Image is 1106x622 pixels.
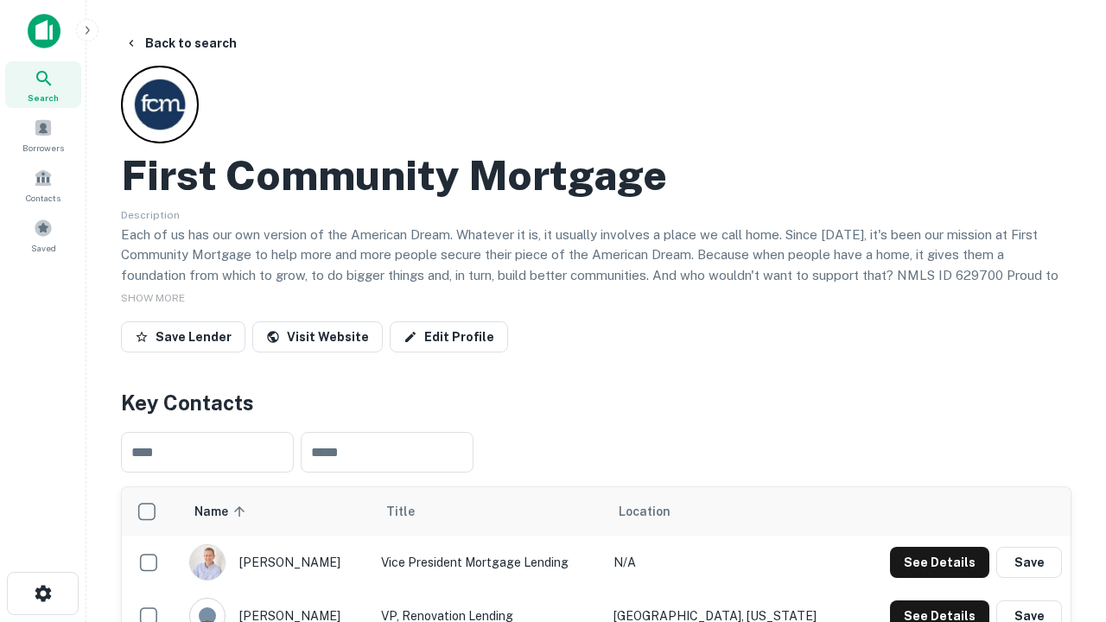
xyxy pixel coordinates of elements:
[121,150,667,200] h2: First Community Mortgage
[121,225,1071,306] p: Each of us has our own version of the American Dream. Whatever it is, it usually involves a place...
[890,547,989,578] button: See Details
[31,241,56,255] span: Saved
[605,536,855,589] td: N/A
[26,191,60,205] span: Contacts
[194,501,251,522] span: Name
[390,321,508,352] a: Edit Profile
[189,544,364,581] div: [PERSON_NAME]
[5,162,81,208] a: Contacts
[181,487,372,536] th: Name
[372,536,605,589] td: Vice President Mortgage Lending
[28,91,59,105] span: Search
[121,292,185,304] span: SHOW MORE
[118,28,244,59] button: Back to search
[22,141,64,155] span: Borrowers
[619,501,671,522] span: Location
[1020,428,1106,511] iframe: Chat Widget
[190,545,225,580] img: 1520878720083
[605,487,855,536] th: Location
[5,61,81,108] a: Search
[5,111,81,158] a: Borrowers
[121,387,1071,418] h4: Key Contacts
[252,321,383,352] a: Visit Website
[28,14,60,48] img: capitalize-icon.png
[386,501,437,522] span: Title
[121,321,245,352] button: Save Lender
[996,547,1062,578] button: Save
[5,212,81,258] a: Saved
[121,209,180,221] span: Description
[372,487,605,536] th: Title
